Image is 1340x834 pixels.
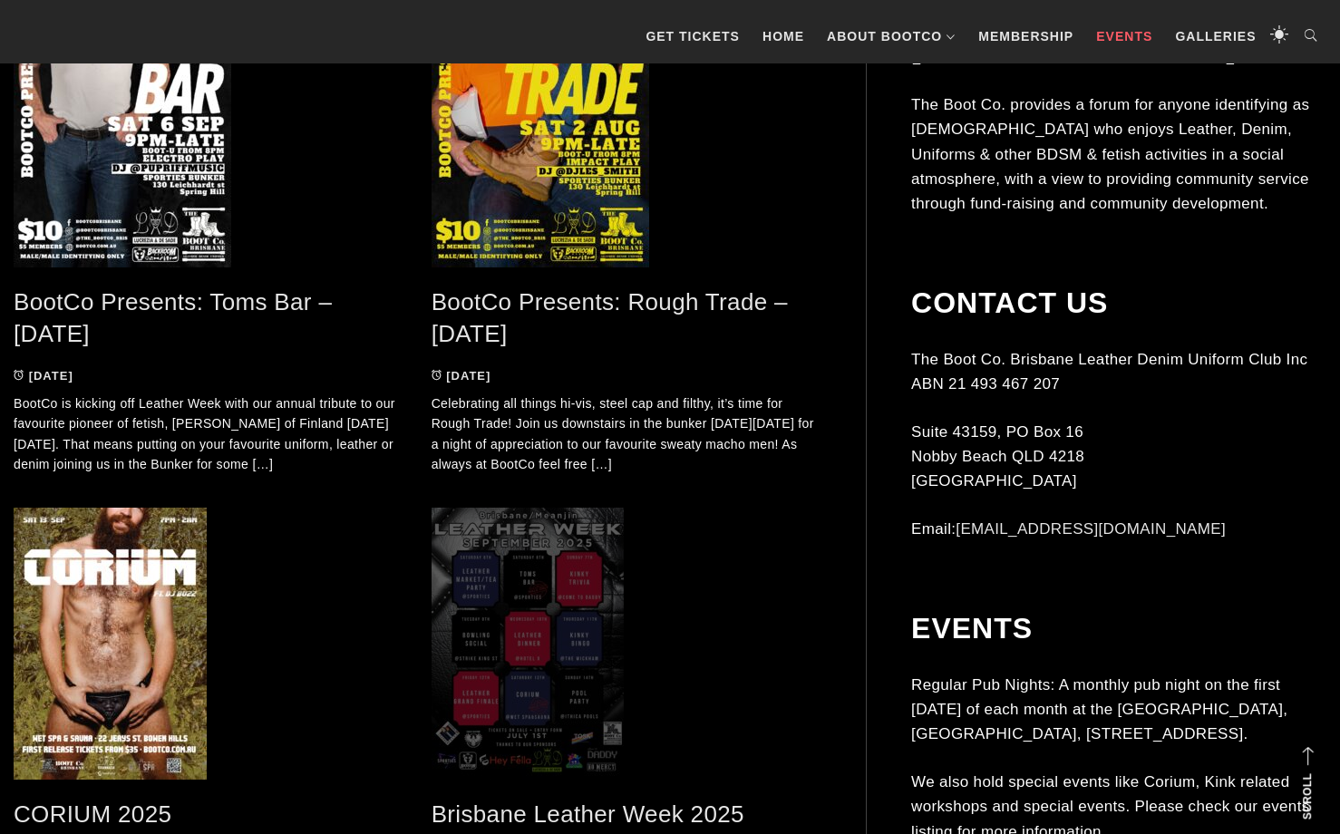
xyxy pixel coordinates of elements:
[432,288,788,347] a: BootCo Presents: Rough Trade – [DATE]
[818,9,965,63] a: About BootCo
[446,369,490,383] time: [DATE]
[1301,773,1314,819] strong: Scroll
[636,9,749,63] a: GET TICKETS
[432,369,491,383] a: [DATE]
[911,611,1326,645] h2: Events
[14,369,73,383] a: [DATE]
[1087,9,1161,63] a: Events
[956,520,1226,538] a: [EMAIL_ADDRESS][DOMAIN_NAME]
[14,800,171,828] a: CORIUM 2025
[969,9,1083,63] a: Membership
[29,369,73,383] time: [DATE]
[1166,9,1265,63] a: Galleries
[911,92,1326,216] p: The Boot Co. provides a forum for anyone identifying as [DEMOGRAPHIC_DATA] who enjoys Leather, De...
[14,288,332,347] a: BootCo Presents: Toms Bar – [DATE]
[14,393,404,475] p: BootCo is kicking off Leather Week with our annual tribute to our favourite pioneer of fetish, [P...
[911,673,1326,747] p: Regular Pub Nights: A monthly pub night on the first [DATE] of each month at the [GEOGRAPHIC_DATA...
[911,347,1326,396] p: The Boot Co. Brisbane Leather Denim Uniform Club Inc ABN 21 493 467 207
[432,393,822,475] p: Celebrating all things hi-vis, steel cap and filthy, it’s time for Rough Trade! Join us downstair...
[911,286,1326,320] h2: Contact Us
[753,9,813,63] a: Home
[911,517,1326,541] p: Email:
[911,420,1326,494] p: Suite 43159, PO Box 16 Nobby Beach QLD 4218 [GEOGRAPHIC_DATA]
